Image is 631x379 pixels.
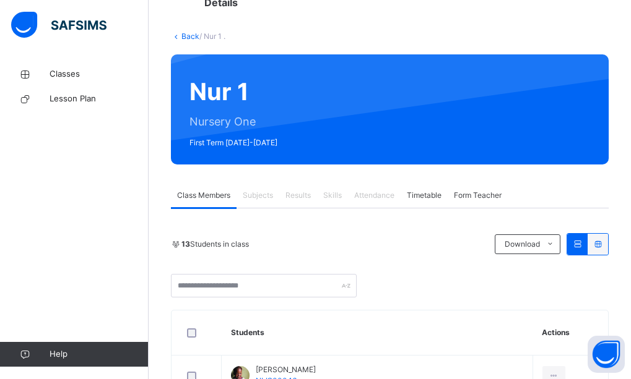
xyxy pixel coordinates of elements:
span: Timetable [407,190,442,201]
span: Subjects [243,190,273,201]
span: [PERSON_NAME] [256,364,316,375]
span: Skills [323,190,342,201]
span: Class Members [177,190,230,201]
span: Classes [50,68,149,80]
th: Students [222,310,533,356]
span: Attendance [354,190,394,201]
span: Lesson Plan [50,93,149,105]
span: First Term [DATE]-[DATE] [189,137,277,148]
button: Open asap [588,336,625,373]
span: Help [50,348,148,360]
img: safsims [11,12,107,38]
span: Students in class [181,239,249,250]
th: Actions [533,310,608,356]
a: Back [181,32,199,41]
b: 13 [181,239,190,249]
span: Results [285,190,311,201]
span: / Nur 1 . [199,32,225,41]
span: Form Teacher [454,190,502,201]
span: Download [505,239,540,250]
